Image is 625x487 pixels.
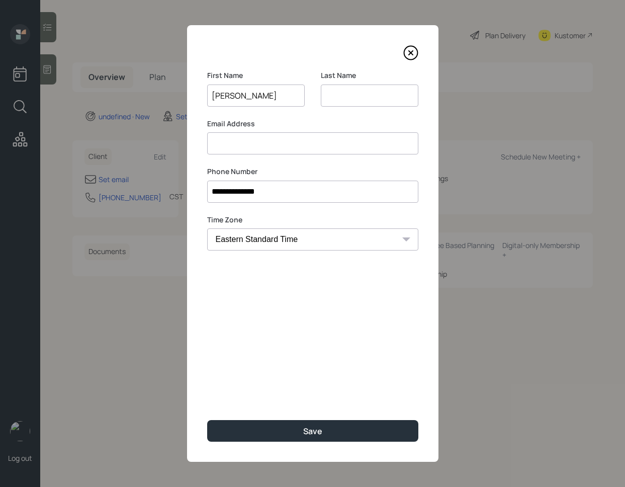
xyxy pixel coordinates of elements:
[207,420,418,442] button: Save
[321,70,418,80] label: Last Name
[207,167,418,177] label: Phone Number
[207,215,418,225] label: Time Zone
[207,70,305,80] label: First Name
[207,119,418,129] label: Email Address
[303,426,322,437] div: Save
